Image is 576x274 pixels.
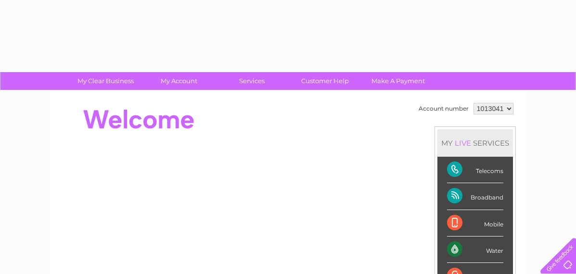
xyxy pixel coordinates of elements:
div: Broadband [447,183,503,210]
a: Customer Help [285,72,365,90]
div: MY SERVICES [437,129,513,157]
div: LIVE [453,138,473,148]
div: Water [447,237,503,263]
div: Telecoms [447,157,503,183]
div: Mobile [447,210,503,237]
td: Account number [416,100,471,117]
a: My Account [139,72,218,90]
a: Make A Payment [358,72,438,90]
a: My Clear Business [66,72,145,90]
a: Services [212,72,292,90]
